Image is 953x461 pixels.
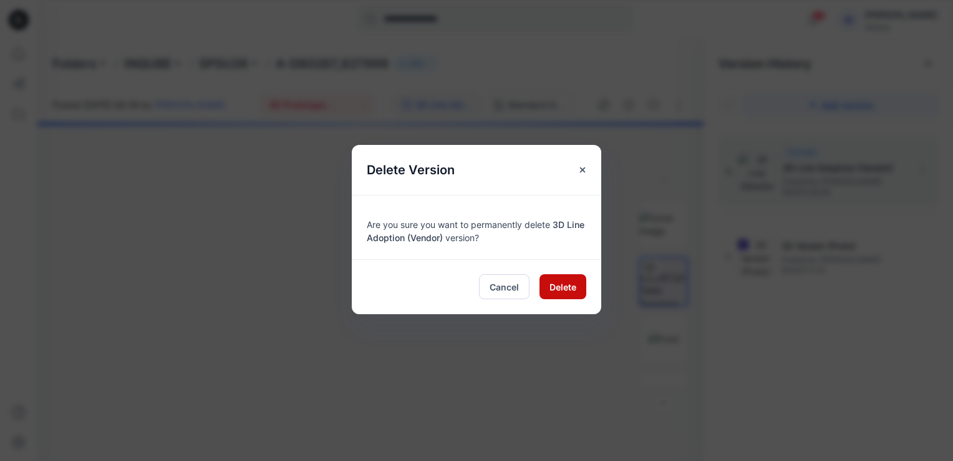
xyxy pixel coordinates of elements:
[367,219,584,243] span: 3D Line Adoption (Vendor)
[571,159,594,181] button: Close
[549,280,576,294] span: Delete
[479,274,530,299] button: Cancel
[539,274,586,299] button: Delete
[367,211,586,244] div: Are you sure you want to permanently delete version?
[490,280,519,294] span: Cancel
[352,145,470,195] h5: Delete Version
